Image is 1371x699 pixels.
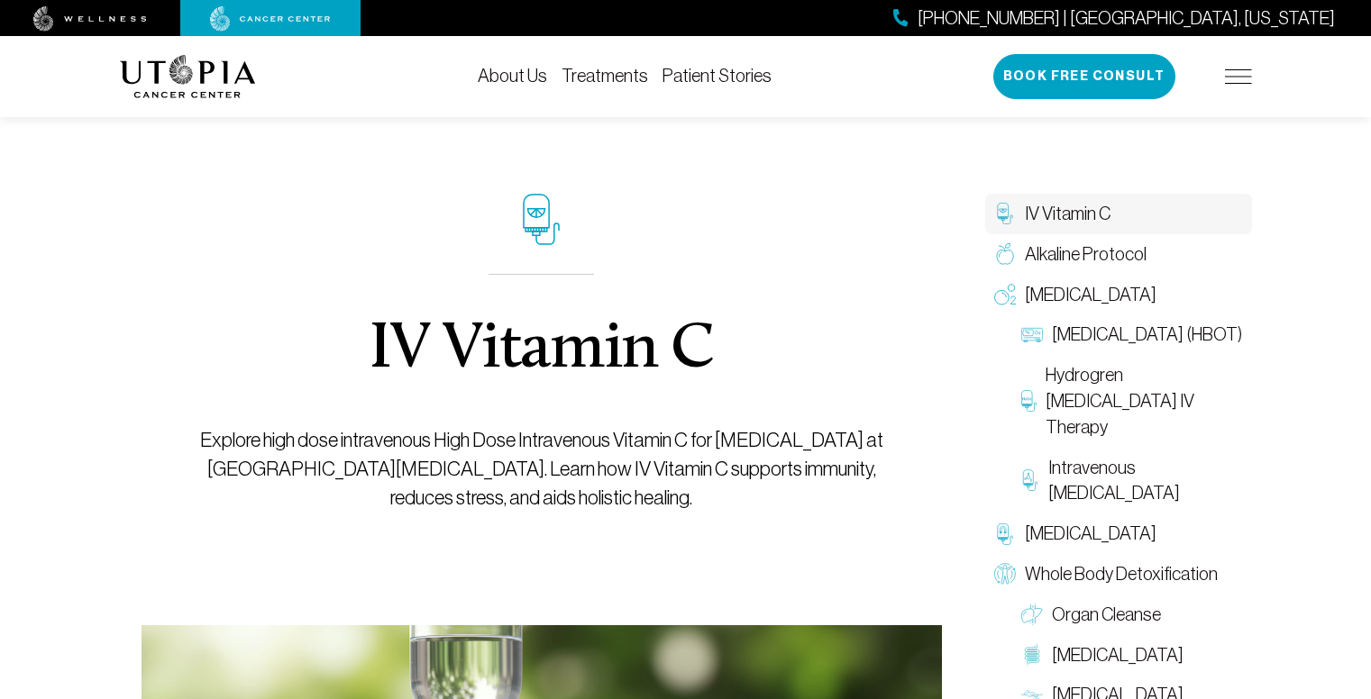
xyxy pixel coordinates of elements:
span: [MEDICAL_DATA] [1025,282,1156,308]
a: About Us [478,66,547,86]
span: Hydrogren [MEDICAL_DATA] IV Therapy [1046,362,1243,440]
img: logo [120,55,256,98]
img: icon-hamburger [1225,69,1252,84]
span: Organ Cleanse [1052,602,1161,628]
a: [PHONE_NUMBER] | [GEOGRAPHIC_DATA], [US_STATE] [893,5,1335,32]
h1: IV Vitamin C [369,318,714,383]
a: IV Vitamin C [985,194,1252,234]
img: Whole Body Detoxification [994,563,1016,585]
a: [MEDICAL_DATA] [985,513,1252,554]
a: Intravenous [MEDICAL_DATA] [1012,448,1252,514]
a: [MEDICAL_DATA] (HBOT) [1012,314,1252,355]
span: [PHONE_NUMBER] | [GEOGRAPHIC_DATA], [US_STATE] [918,5,1335,32]
img: Organ Cleanse [1021,604,1043,625]
a: Hydrogren [MEDICAL_DATA] IV Therapy [1012,355,1252,447]
a: Patient Stories [663,66,772,86]
img: Colon Therapy [1021,644,1043,666]
a: Whole Body Detoxification [985,554,1252,595]
span: IV Vitamin C [1025,201,1111,227]
img: Hydrogren Peroxide IV Therapy [1021,390,1037,412]
span: Intravenous [MEDICAL_DATA] [1048,455,1242,507]
img: Alkaline Protocol [994,243,1016,265]
img: Chelation Therapy [994,523,1016,545]
a: Organ Cleanse [1012,595,1252,635]
img: IV Vitamin C [994,203,1016,224]
span: Alkaline Protocol [1025,241,1147,268]
img: Hyperbaric Oxygen Therapy (HBOT) [1021,324,1043,346]
img: Oxygen Therapy [994,284,1016,305]
span: [MEDICAL_DATA] (HBOT) [1052,322,1242,348]
a: [MEDICAL_DATA] [985,275,1252,315]
span: [MEDICAL_DATA] [1052,642,1184,668]
a: Treatments [562,66,648,86]
button: Book Free Consult [993,54,1175,99]
span: [MEDICAL_DATA] [1025,521,1156,547]
a: [MEDICAL_DATA] [1012,635,1252,676]
img: wellness [33,6,147,32]
p: Explore high dose intravenous High Dose Intravenous Vitamin C for [MEDICAL_DATA] at [GEOGRAPHIC_D... [182,426,900,513]
span: Whole Body Detoxification [1025,561,1218,587]
img: cancer center [210,6,331,32]
img: Intravenous Ozone Therapy [1021,469,1040,491]
img: icon [523,194,560,245]
a: Alkaline Protocol [985,234,1252,275]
